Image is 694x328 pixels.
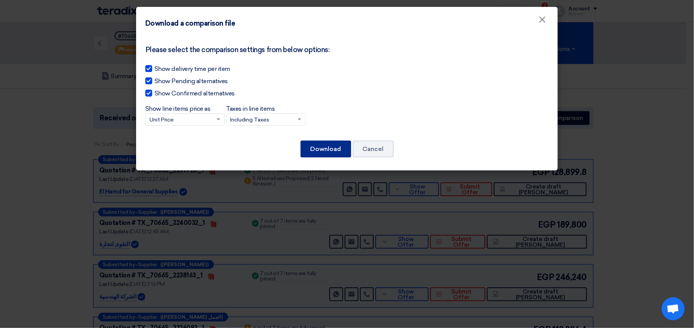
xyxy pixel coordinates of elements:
[662,297,685,320] a: Open chat
[353,141,394,157] button: Cancel
[155,77,228,86] span: Show Pending alternatives
[230,114,294,126] input: Taxes in line items Including Taxes
[226,105,275,112] span: Taxes in line items
[539,14,546,29] span: ×
[145,18,235,29] h4: Download a comparison file
[145,45,549,55] div: Please select the comparison settings from below options:
[150,114,213,126] input: Show line items price as Unit Price
[533,12,553,28] button: Close
[155,64,230,74] span: Show delivery time per item
[301,141,351,157] button: Download
[155,89,235,98] span: Show Confirmed alternatives
[145,105,210,112] span: Show line items price as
